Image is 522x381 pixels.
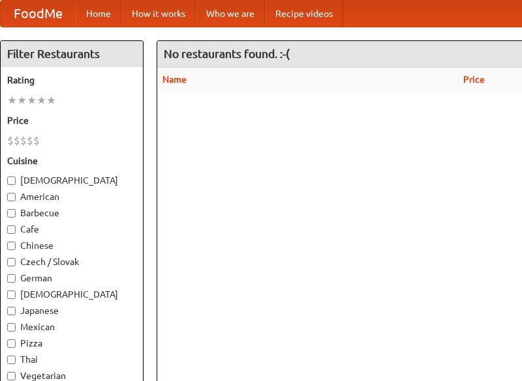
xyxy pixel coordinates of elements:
li: $ [27,134,33,148]
li: $ [20,134,27,148]
input: German [7,274,16,283]
input: Mexican [7,323,16,332]
label: Mexican [7,320,136,333]
a: Price [463,74,485,85]
input: Barbecue [7,209,16,218]
input: Vegetarian [7,372,16,380]
a: Home [76,1,121,27]
li: ★ [37,93,46,107]
label: Czech / Slovak [7,255,136,268]
li: $ [14,134,20,148]
a: Name [162,74,187,85]
input: [DEMOGRAPHIC_DATA] [7,290,16,299]
input: [DEMOGRAPHIC_DATA] [7,176,16,185]
input: Chinese [7,242,16,250]
li: ★ [17,93,27,107]
li: $ [33,134,40,148]
label: [DEMOGRAPHIC_DATA] [7,174,136,187]
label: Chinese [7,239,136,252]
label: Thai [7,353,136,366]
label: Cafe [7,223,136,236]
label: Japanese [7,304,136,317]
a: Recipe videos [265,1,343,27]
h4: Filter Restaurants [1,41,143,67]
input: Pizza [7,339,16,348]
label: Barbecue [7,206,136,219]
label: [DEMOGRAPHIC_DATA] [7,288,136,301]
h5: Cuisine [7,154,136,167]
input: Japanese [7,307,16,315]
a: How it works [121,1,196,27]
h5: Rating [7,74,136,87]
label: German [7,272,136,285]
li: ★ [7,93,17,107]
h5: Price [7,114,136,127]
input: Thai [7,356,16,364]
label: Pizza [7,337,136,350]
li: $ [7,134,14,148]
li: ★ [46,93,56,107]
input: Czech / Slovak [7,258,16,266]
label: American [7,190,136,203]
input: American [7,193,16,201]
ng-pluralize: No restaurants found. :-( [164,48,290,60]
input: Cafe [7,225,16,234]
a: Who we are [196,1,265,27]
a: FoodMe [1,1,76,27]
li: ★ [27,93,37,107]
